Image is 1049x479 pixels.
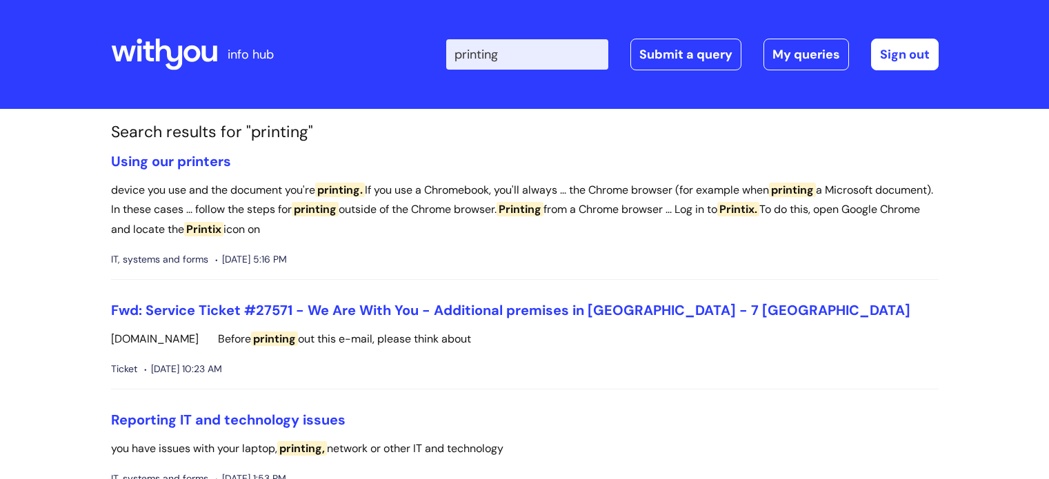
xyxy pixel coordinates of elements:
[630,39,741,70] a: Submit a query
[144,360,222,378] span: [DATE] 10:23 AM
[277,441,327,456] span: printing,
[111,360,137,378] span: Ticket
[717,202,759,216] span: Printix.
[763,39,849,70] a: My queries
[111,411,346,429] a: Reporting IT and technology issues
[446,39,939,70] div: | -
[315,183,365,197] span: printing.
[111,329,939,349] p: [DOMAIN_NAME] Before out this e-mail, please think about
[251,332,298,346] span: printing
[111,123,939,142] h1: Search results for "printing"
[111,152,231,170] a: Using our printers
[111,181,939,240] p: device you use and the document you're If you use a Chromebook, you'll always ... the Chrome brow...
[184,222,223,236] span: Printix
[111,301,910,319] a: Fwd: Service Ticket #27571 - We Are With You - Additional premises in [GEOGRAPHIC_DATA] - 7 [GEOG...
[497,202,543,216] span: Printing
[292,202,339,216] span: printing
[228,43,274,65] p: info hub
[111,251,208,268] span: IT, systems and forms
[769,183,816,197] span: printing
[446,39,608,70] input: Search
[871,39,939,70] a: Sign out
[111,439,939,459] p: you have issues with your laptop, network or other IT and technology
[215,251,287,268] span: [DATE] 5:16 PM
